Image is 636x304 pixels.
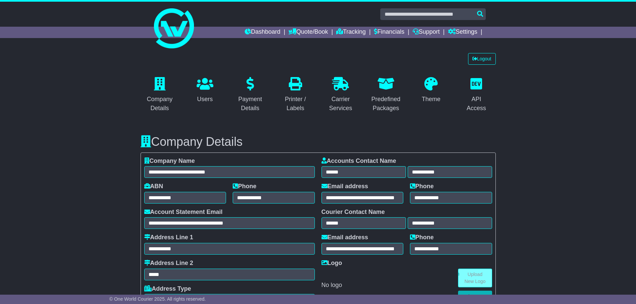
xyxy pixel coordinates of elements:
[367,75,405,115] a: Predefined Packages
[448,27,477,38] a: Settings
[288,27,328,38] a: Quote/Book
[371,95,401,113] div: Predefined Packages
[322,183,368,190] label: Email address
[322,209,385,216] label: Courier Contact Name
[322,282,342,288] span: No logo
[144,183,163,190] label: ABN
[141,75,179,115] a: Company Details
[144,158,195,165] label: Company Name
[110,296,206,302] span: © One World Courier 2025. All rights reserved.
[197,95,213,104] div: Users
[336,27,366,38] a: Tracking
[322,158,396,165] label: Accounts Contact Name
[144,285,191,293] label: Address Type
[280,95,310,113] div: Printer / Labels
[468,53,496,65] a: Logout
[245,27,280,38] a: Dashboard
[145,95,175,113] div: Company Details
[457,75,496,115] a: API Access
[417,75,445,106] a: Theme
[231,75,270,115] a: Payment Details
[144,260,193,267] label: Address Line 2
[374,27,404,38] a: Financials
[322,75,360,115] a: Carrier Services
[276,75,315,115] a: Printer / Labels
[192,75,218,106] a: Users
[326,95,356,113] div: Carrier Services
[144,234,193,241] label: Address Line 1
[141,135,496,148] h3: Company Details
[461,95,491,113] div: API Access
[410,234,434,241] label: Phone
[458,269,492,287] a: Upload New Logo
[322,260,342,267] label: Logo
[413,27,440,38] a: Support
[422,95,440,104] div: Theme
[410,183,434,190] label: Phone
[322,234,368,241] label: Email address
[233,183,256,190] label: Phone
[235,95,265,113] div: Payment Details
[144,209,223,216] label: Account Statement Email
